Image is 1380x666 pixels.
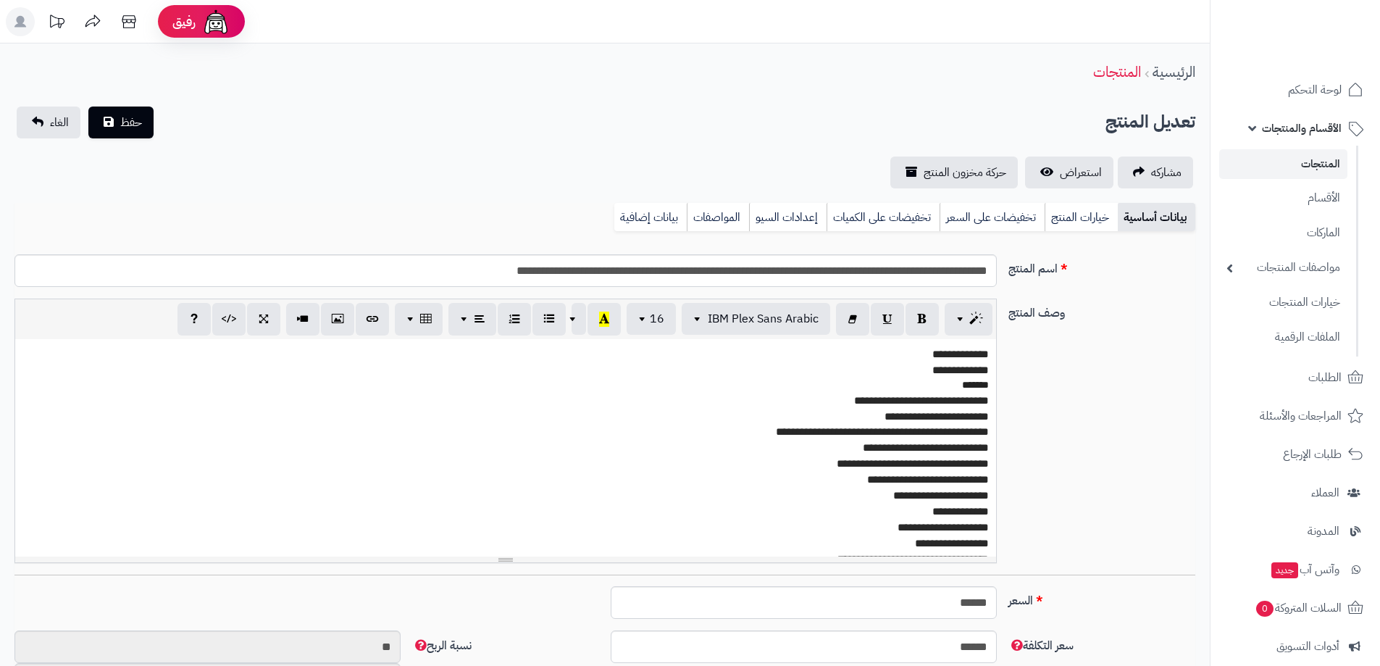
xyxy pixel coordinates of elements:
[708,310,819,328] span: IBM Plex Sans Arabic
[1219,252,1347,283] a: مواصفات المنتجات
[1219,475,1371,510] a: العملاء
[38,7,75,40] a: تحديثات المنصة
[1219,287,1347,318] a: خيارات المنتجات
[1219,437,1371,472] a: طلبات الإرجاع
[1219,514,1371,549] a: المدونة
[1219,183,1347,214] a: الأقسام
[1118,157,1193,188] a: مشاركه
[50,114,69,131] span: الغاء
[1311,483,1339,503] span: العملاء
[1219,591,1371,625] a: السلات المتروكة0
[412,637,472,654] span: نسبة الربح
[1281,33,1366,64] img: logo-2.png
[1308,521,1339,541] span: المدونة
[1283,444,1342,465] span: طلبات الإرجاع
[1219,72,1371,107] a: لوحة التحكم
[1153,61,1195,83] a: الرئيسية
[120,114,142,131] span: حفظ
[1060,164,1102,181] span: استعراض
[1260,406,1342,426] span: المراجعات والأسئلة
[890,157,1018,188] a: حركة مخزون المنتج
[1219,552,1371,587] a: وآتس آبجديد
[687,203,749,232] a: المواصفات
[1025,157,1113,188] a: استعراض
[1003,254,1201,278] label: اسم المنتج
[1219,217,1347,249] a: الماركات
[940,203,1045,232] a: تخفيضات على السعر
[682,303,830,335] button: IBM Plex Sans Arabic
[1255,598,1342,618] span: السلات المتروكة
[749,203,827,232] a: إعدادات السيو
[1219,322,1347,353] a: الملفات الرقمية
[1118,203,1195,232] a: بيانات أساسية
[1093,61,1141,83] a: المنتجات
[614,203,687,232] a: بيانات إضافية
[1105,107,1195,137] h2: تعديل المنتج
[627,303,676,335] button: 16
[1003,586,1201,609] label: السعر
[1262,118,1342,138] span: الأقسام والمنتجات
[924,164,1006,181] span: حركة مخزون المنتج
[650,310,664,328] span: 16
[1219,399,1371,433] a: المراجعات والأسئلة
[1045,203,1118,232] a: خيارات المنتج
[1288,80,1342,100] span: لوحة التحكم
[1151,164,1182,181] span: مشاركه
[1271,562,1298,578] span: جديد
[1308,367,1342,388] span: الطلبات
[1008,637,1074,654] span: سعر التكلفة
[827,203,940,232] a: تخفيضات على الكميات
[1003,299,1201,322] label: وصف المنتج
[1219,629,1371,664] a: أدوات التسويق
[172,13,196,30] span: رفيق
[88,107,154,138] button: حفظ
[1219,360,1371,395] a: الطلبات
[201,7,230,36] img: ai-face.png
[1276,636,1339,657] span: أدوات التسويق
[1256,600,1274,617] span: 0
[1270,559,1339,580] span: وآتس آب
[1219,149,1347,179] a: المنتجات
[17,107,80,138] a: الغاء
